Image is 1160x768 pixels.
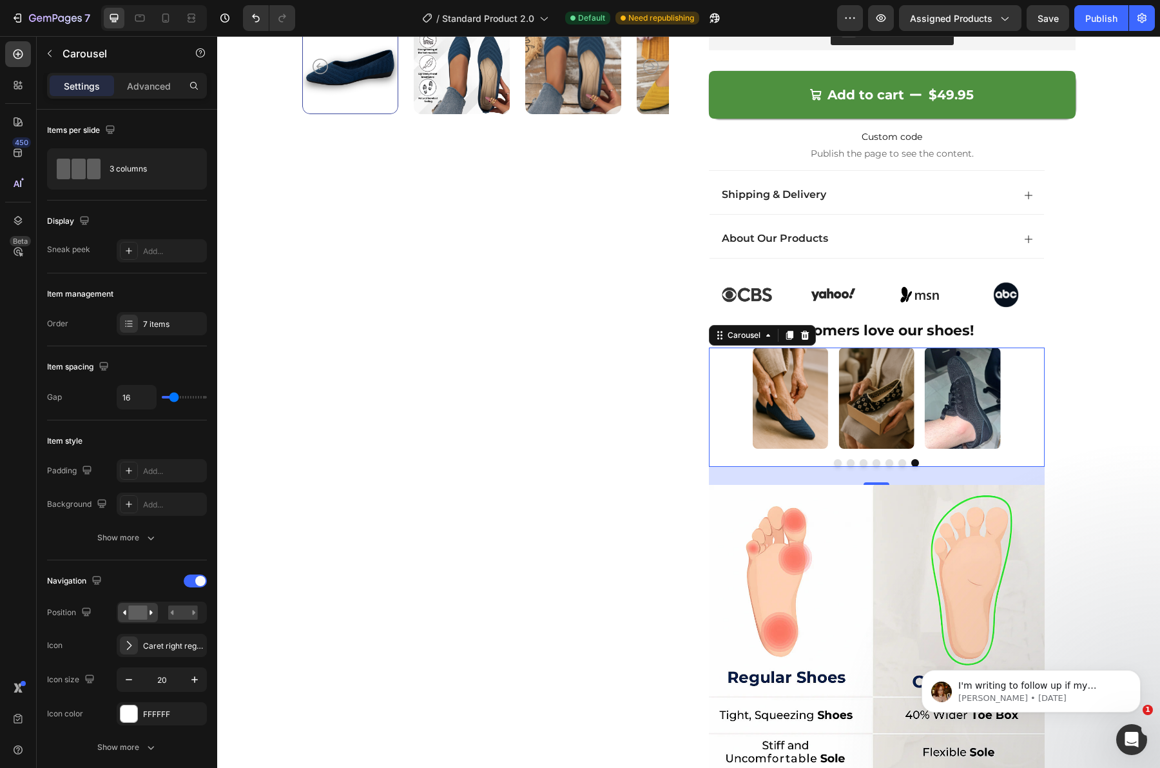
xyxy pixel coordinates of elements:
img: gempages_574449572177249509-f8c98cec-1e7b-47d3-a31b-1594018420d7.png [763,233,815,284]
div: Show more [97,531,157,544]
div: Icon size [47,671,97,689]
span: I'm writing to follow up if my previous messages reached you well and whether there is anything e... [56,37,220,176]
p: 7 [84,10,90,26]
div: Item spacing [47,359,111,376]
button: Assigned Products [899,5,1021,31]
button: Dot [694,423,702,431]
p: about our products [505,196,611,210]
span: Save [1038,13,1059,24]
div: FFFFFF [143,709,204,720]
button: Dot [655,423,663,431]
div: Add... [143,499,204,511]
div: Padding [47,462,95,480]
div: Sneak peek [47,244,90,255]
div: Order [47,318,68,330]
div: Undo/Redo [243,5,295,31]
div: 3 columns [110,154,188,184]
p: shipping & delivery [505,152,609,166]
p: Advanced [127,79,171,93]
input: Auto [117,386,156,409]
span: Standard Product 2.0 [442,12,534,25]
iframe: Intercom live chat [1116,724,1147,755]
div: Items per slide [47,122,118,139]
span: Publish the page to see the content. [492,111,858,124]
div: Add... [143,466,204,477]
iframe: Design area [217,36,1160,768]
span: 1 [1143,705,1153,715]
button: Carousel Next Arrow [792,345,826,379]
div: $49.95 [710,49,758,68]
h2: Customers love our shoes! [492,284,827,306]
div: Position [47,604,94,622]
div: Caret right regular [143,640,204,652]
div: Publish [1085,12,1117,25]
button: 7 [5,5,96,31]
span: Custom code [492,93,858,108]
div: Show more [97,741,157,754]
div: 7 items [143,319,204,330]
div: Item management [47,288,113,300]
img: gempages_574449572177249509-657bfd62-4e45-476d-b390-8301c3bbab87.png [504,233,556,284]
button: Dot [668,423,676,431]
button: Carousel Back Arrow [494,345,527,379]
div: Icon color [47,708,83,720]
p: Carousel [63,46,172,61]
img: gempages_574449572177249509-9c8889a7-e0be-49a5-966a-e71a84e3ebf6.png [590,233,642,284]
button: Save [1027,5,1069,31]
button: Publish [1074,5,1128,31]
span: / [436,12,440,25]
button: Dot [643,423,650,431]
img: gempages_584965696203522877-6a8820d7-7c87-4d55-927a-db65db8536f8.avif [708,311,784,413]
img: gempages_584965696203522877-5dd345f0-1f40-4d19-8ff7-bbe30e0bbd3b.png [535,311,611,413]
div: Icon [47,640,63,651]
img: gempages_584965696203522877-96d479bc-741f-4ea1-b832-b536c101d51b.png [621,311,697,413]
div: Carousel [508,293,546,305]
button: Dot [630,423,637,431]
button: Show more [47,736,207,759]
span: Need republishing [628,12,694,24]
p: Settings [64,79,100,93]
span: Assigned Products [910,12,992,25]
div: Item style [47,435,82,447]
iframe: Intercom notifications message [902,643,1160,733]
img: gempages_574449572177249509-17a7afbd-f31a-478e-bd9f-3e205ab97e73.png [677,233,728,284]
button: Dot [681,423,689,431]
div: Add... [143,246,204,257]
button: Dot [617,423,624,431]
div: Beta [10,236,31,246]
button: Show more [47,526,207,549]
div: 450 [12,137,31,148]
div: Navigation [47,573,104,590]
p: Message from Jamie, sent 1d ago [56,50,222,61]
span: Default [578,12,605,24]
div: Display [47,213,92,230]
div: Background [47,496,110,513]
div: Add to cart [610,50,687,67]
div: Gap [47,391,62,403]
